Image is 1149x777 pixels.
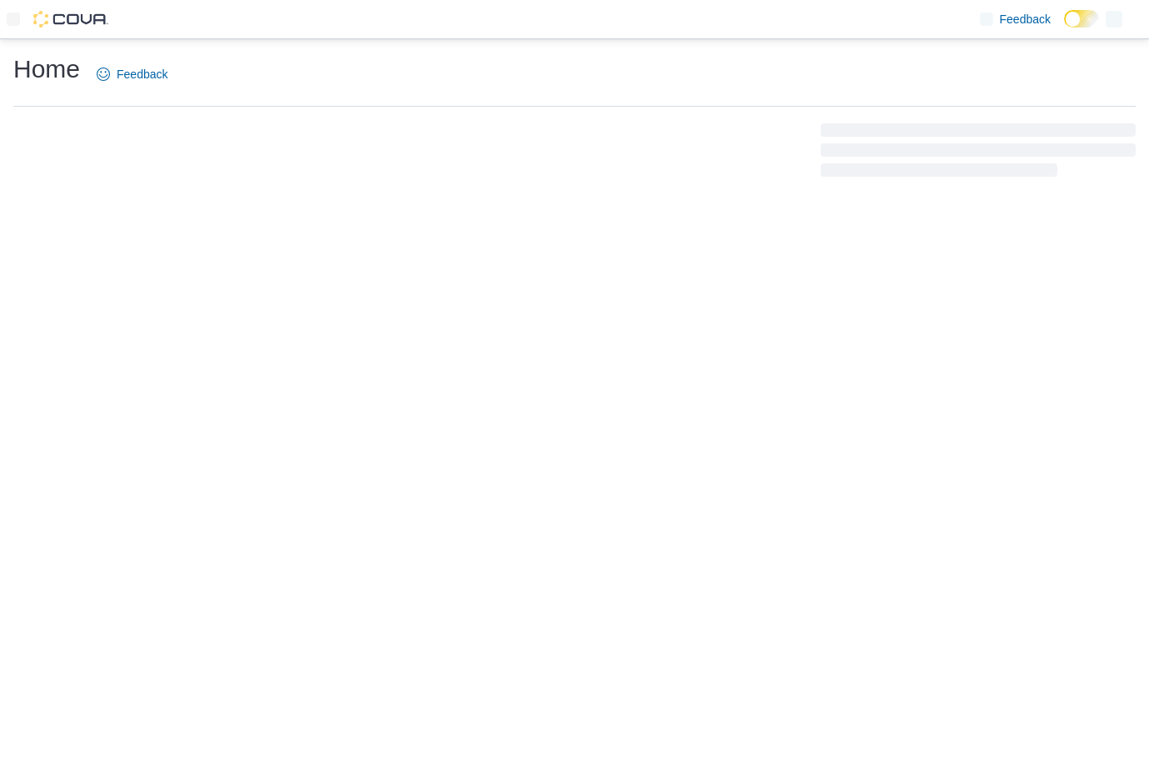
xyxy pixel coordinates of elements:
span: Feedback [117,66,167,83]
a: Feedback [90,58,174,91]
a: Feedback [973,3,1057,36]
input: Dark Mode [1064,10,1099,28]
h1: Home [13,53,80,86]
span: Feedback [1000,11,1051,28]
img: Cova [33,11,108,28]
span: Loading [821,127,1136,180]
